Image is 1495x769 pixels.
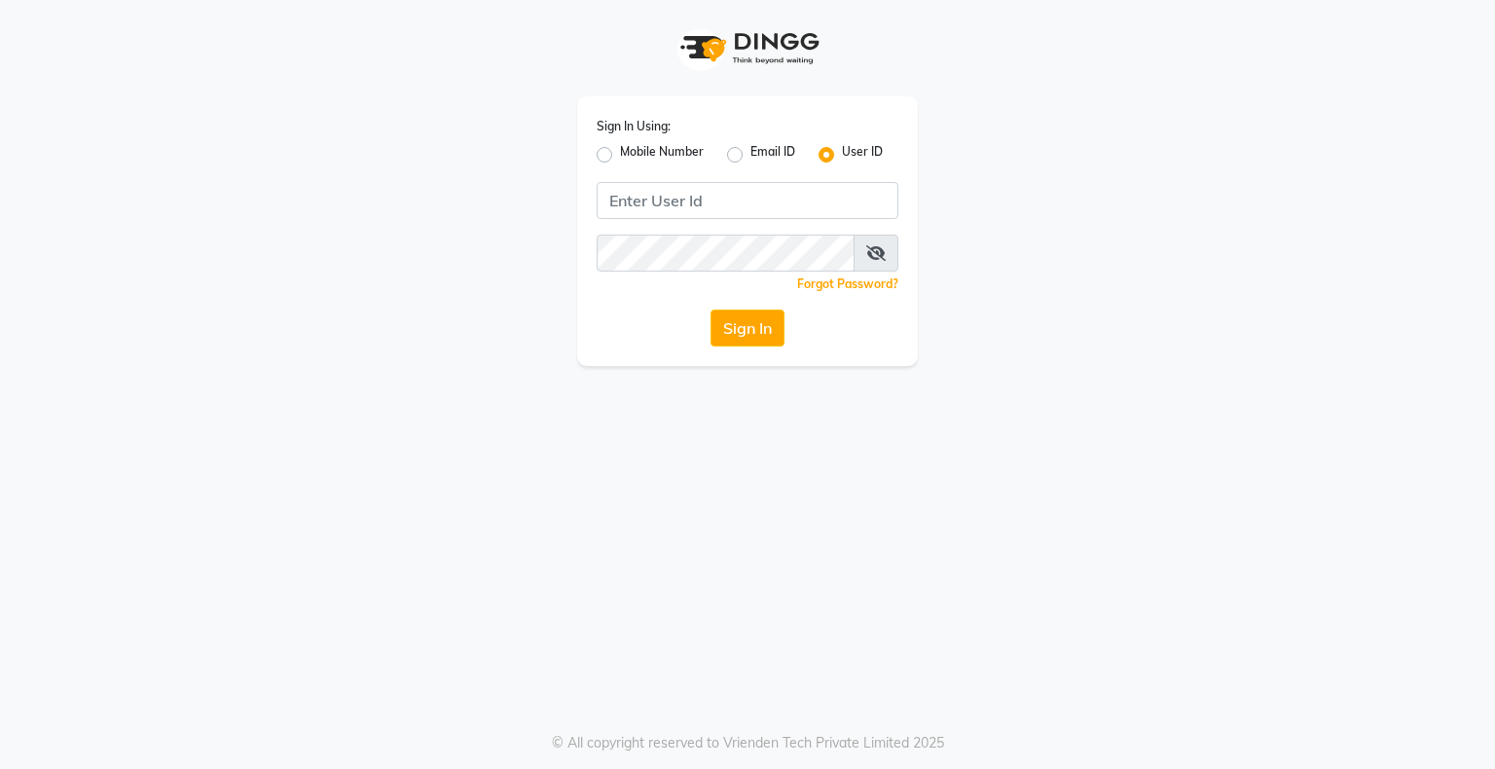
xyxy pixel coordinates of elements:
a: Forgot Password? [797,276,898,291]
label: Email ID [750,143,795,166]
label: Mobile Number [620,143,704,166]
img: logo1.svg [670,19,825,77]
input: Username [597,235,855,272]
label: Sign In Using: [597,118,671,135]
input: Username [597,182,898,219]
button: Sign In [711,310,784,347]
label: User ID [842,143,883,166]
